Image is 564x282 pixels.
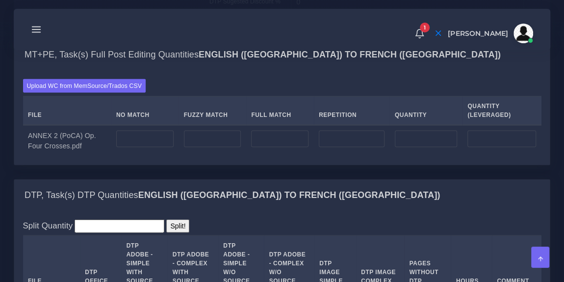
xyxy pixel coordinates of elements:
div: DTP, Task(s) DTP QuantitiesEnglish ([GEOGRAPHIC_DATA]) TO French ([GEOGRAPHIC_DATA]) [14,179,550,211]
h4: DTP, Task(s) DTP Quantities [25,190,440,200]
th: File [23,96,111,125]
th: Repetition [314,96,390,125]
th: Quantity [389,96,462,125]
th: Quantity (Leveraged) [462,96,541,125]
label: Upload WC from MemSource/Trados CSV [23,79,146,92]
label: Split Quantity [23,219,73,231]
th: Full Match [246,96,314,125]
a: [PERSON_NAME]avatar [443,24,537,43]
div: MT+PE, Task(s) Full Post Editing QuantitiesEnglish ([GEOGRAPHIC_DATA]) TO French ([GEOGRAPHIC_DATA]) [14,70,550,165]
b: English ([GEOGRAPHIC_DATA]) TO French ([GEOGRAPHIC_DATA]) [138,190,440,199]
th: No Match [111,96,179,125]
input: Split! [166,219,189,232]
a: 1 [411,28,428,39]
img: avatar [513,24,533,43]
th: Fuzzy Match [179,96,246,125]
h4: MT+PE, Task(s) Full Post Editing Quantities [25,49,501,60]
td: ANNEX 2 (PoCA) Op. Four Crosses.pdf [23,125,111,156]
b: English ([GEOGRAPHIC_DATA]) TO French ([GEOGRAPHIC_DATA]) [199,49,501,59]
div: MT+PE, Task(s) Full Post Editing QuantitiesEnglish ([GEOGRAPHIC_DATA]) TO French ([GEOGRAPHIC_DATA]) [14,39,550,70]
span: [PERSON_NAME] [448,30,508,37]
span: 1 [420,23,430,32]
